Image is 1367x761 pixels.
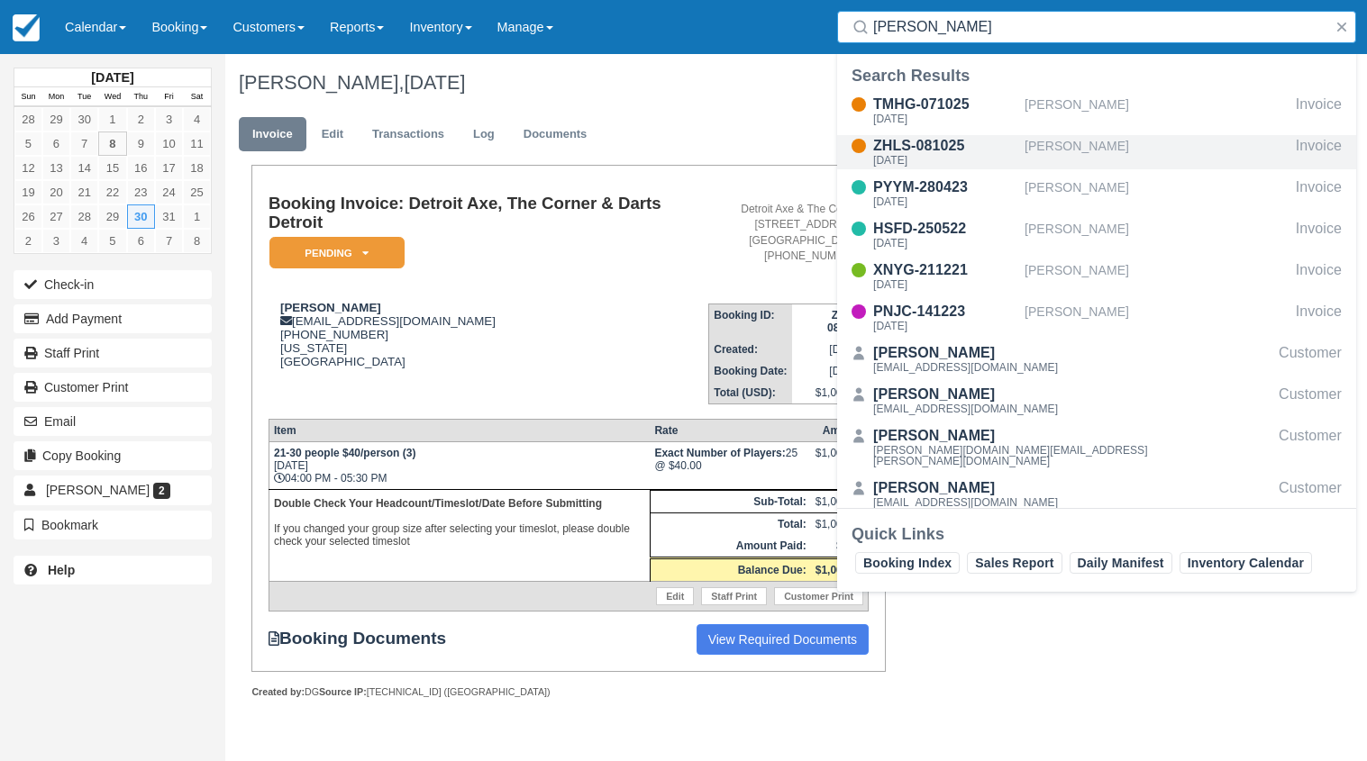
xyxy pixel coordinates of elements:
div: [PERSON_NAME] [1025,218,1289,252]
div: XNYG-211221 [873,259,1017,281]
a: 28 [70,204,98,229]
strong: $1,000.00 [816,564,863,576]
a: 7 [155,229,183,253]
span: [PERSON_NAME] [46,483,150,497]
div: ZHLS-081025 [873,135,1017,157]
div: $1,000.00 [816,447,863,474]
th: Sun [14,87,42,107]
a: 29 [98,204,126,229]
div: Invoice [1296,94,1342,128]
th: Sat [183,87,211,107]
a: [PERSON_NAME][EMAIL_ADDRESS][DOMAIN_NAME]Customer [837,384,1356,418]
strong: [PERSON_NAME] [280,301,381,314]
strong: Created by: [251,686,305,697]
p: If you changed your group size after selecting your timeslot, please double check your selected t... [274,494,645,550]
a: 7 [70,131,98,156]
a: PYYM-280423[DATE][PERSON_NAME]Invoice [837,177,1356,211]
div: [DATE] [873,155,1017,166]
td: [DATE] [792,360,869,382]
th: Created: [709,339,792,360]
b: Double Check Your Headcount/Timeslot/Date Before Submitting [274,497,602,510]
div: [EMAIL_ADDRESS][DOMAIN_NAME] [873,362,1058,373]
div: [DATE] [873,113,1017,124]
a: 9 [127,131,155,156]
a: 28 [14,107,42,131]
a: 8 [183,229,211,253]
a: 30 [127,204,155,229]
th: Tue [70,87,98,107]
th: Balance Due: [650,557,810,581]
em: Pending [269,237,405,268]
a: 24 [155,180,183,204]
a: 29 [42,107,70,131]
div: Invoice [1296,301,1342,335]
button: Add Payment [14,304,212,333]
a: [PERSON_NAME] 2 [14,476,212,504]
a: 5 [98,229,126,253]
th: Wed [98,87,126,107]
td: $1,000.00 [811,490,869,512]
a: 22 [98,180,126,204]
div: [EMAIL_ADDRESS][DOMAIN_NAME] [PHONE_NUMBER] [US_STATE] [GEOGRAPHIC_DATA] [269,301,708,368]
div: [PERSON_NAME] [873,384,1058,405]
div: Customer [1279,342,1342,376]
a: Staff Print [14,339,212,367]
div: [PERSON_NAME] [873,425,1214,447]
a: 4 [183,107,211,131]
div: [PERSON_NAME] [1025,135,1289,169]
a: 26 [14,204,42,229]
div: TMHG-071025 [873,94,1017,115]
a: Booking Index [855,552,960,574]
div: [EMAIL_ADDRESS][DOMAIN_NAME] [873,403,1058,414]
a: HSFD-250522[DATE][PERSON_NAME]Invoice [837,218,1356,252]
div: [DATE] [873,196,1017,207]
div: Invoice [1296,135,1342,169]
th: Amount [811,419,869,441]
a: ZHLS-081025[DATE][PERSON_NAME]Invoice [837,135,1356,169]
a: Inventory Calendar [1180,552,1312,574]
a: Customer Print [774,587,863,605]
a: 15 [98,156,126,180]
a: 3 [155,107,183,131]
div: [DATE] [873,238,1017,249]
a: [PERSON_NAME][PERSON_NAME][DOMAIN_NAME][EMAIL_ADDRESS][PERSON_NAME][DOMAIN_NAME]Customer [837,425,1356,470]
address: Detroit Axe & The Corner [STREET_ADDRESS] [GEOGRAPHIC_DATA] [PHONE_NUMBER] [715,202,861,264]
a: 27 [42,204,70,229]
div: HSFD-250522 [873,218,1017,240]
div: PYYM-280423 [873,177,1017,198]
td: [DATE] 04:00 PM - 05:30 PM [269,441,650,489]
th: Fri [155,87,183,107]
a: 6 [127,229,155,253]
th: Total: [650,512,810,535]
a: Customer Print [14,373,212,402]
a: 3 [42,229,70,253]
a: Help [14,556,212,584]
th: Total (USD): [709,382,792,404]
div: [PERSON_NAME] [1025,259,1289,294]
strong: ZHLS-081025 [827,309,863,334]
strong: Exact Number of Players [654,447,785,459]
div: [DATE] [873,279,1017,290]
a: 5 [14,131,42,156]
a: 2 [14,229,42,253]
td: $1,000.00 [811,512,869,535]
strong: Source IP: [319,686,367,697]
a: [PERSON_NAME][EMAIL_ADDRESS][DOMAIN_NAME]Customer [837,477,1356,512]
a: 16 [127,156,155,180]
a: 25 [183,180,211,204]
a: Edit [308,117,357,152]
a: 12 [14,156,42,180]
a: 4 [70,229,98,253]
img: checkfront-main-nav-mini-logo.png [13,14,40,41]
a: 10 [155,131,183,156]
th: Booking ID: [709,303,792,339]
strong: 21-30 people $40/person (3) [274,447,415,459]
button: Email [14,407,212,436]
div: Search Results [852,65,1342,86]
td: [DATE] [792,339,869,360]
a: [PERSON_NAME][EMAIL_ADDRESS][DOMAIN_NAME]Customer [837,342,1356,376]
a: 13 [42,156,70,180]
th: Amount Paid: [650,535,810,558]
a: Transactions [359,117,458,152]
a: 1 [183,204,211,229]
